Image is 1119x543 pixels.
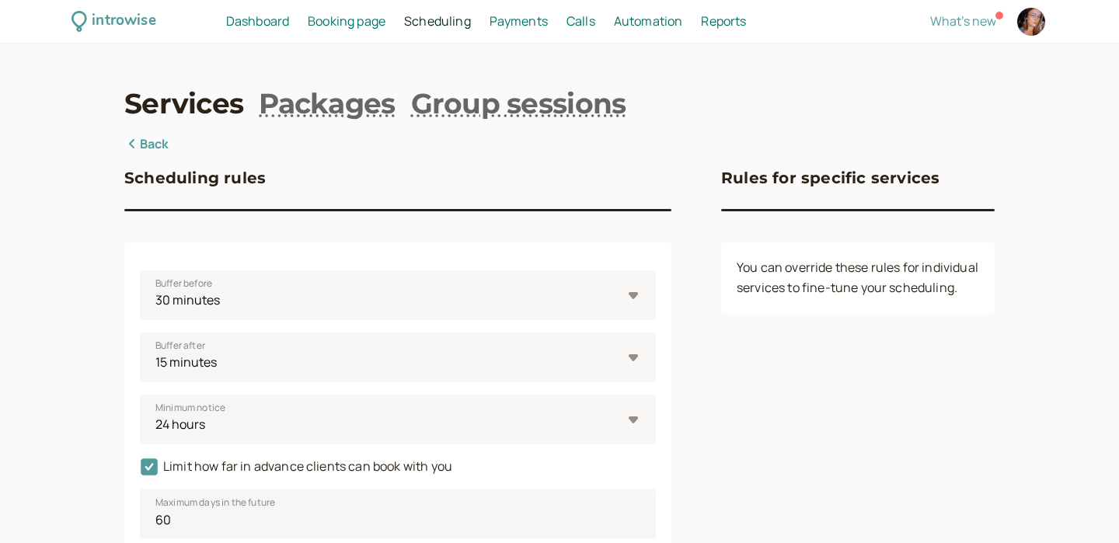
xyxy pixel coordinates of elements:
iframe: Chat Widget [1041,468,1119,543]
span: Buffer after [155,338,205,353]
input: Maximum days in the future [140,489,656,539]
span: Payments [490,12,548,30]
a: Account [1015,5,1048,38]
span: Maximum days in the future [155,495,275,510]
span: Buffer before [155,276,212,291]
a: Booking page [308,12,385,32]
a: Calls [566,12,595,32]
select: Buffer before [140,270,656,320]
div: introwise [92,9,155,33]
span: Automation [614,12,683,30]
span: Reports [701,12,746,30]
select: Buffer after [140,332,656,382]
span: Scheduling [404,12,471,30]
select: Minimum notice [140,395,656,444]
a: Scheduling [404,12,471,32]
span: Limit how far in advance clients can book with you [140,458,452,475]
h3: Rules for specific services [721,165,939,190]
button: What's new [930,14,996,28]
span: Booking page [308,12,385,30]
a: introwise [71,9,156,33]
span: Calls [566,12,595,30]
a: Reports [701,12,746,32]
a: Back [124,134,169,155]
a: Group sessions [411,84,626,123]
a: Services [124,84,243,123]
span: Dashboard [226,12,289,30]
h3: Scheduling rules [124,165,266,190]
p: You can override these rules for individual services to fine-tune your scheduling. [737,258,979,298]
a: Automation [614,12,683,32]
a: Payments [490,12,548,32]
a: Packages [259,84,395,123]
span: What's new [930,12,996,30]
a: Dashboard [226,12,289,32]
span: Minimum notice [155,400,225,416]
